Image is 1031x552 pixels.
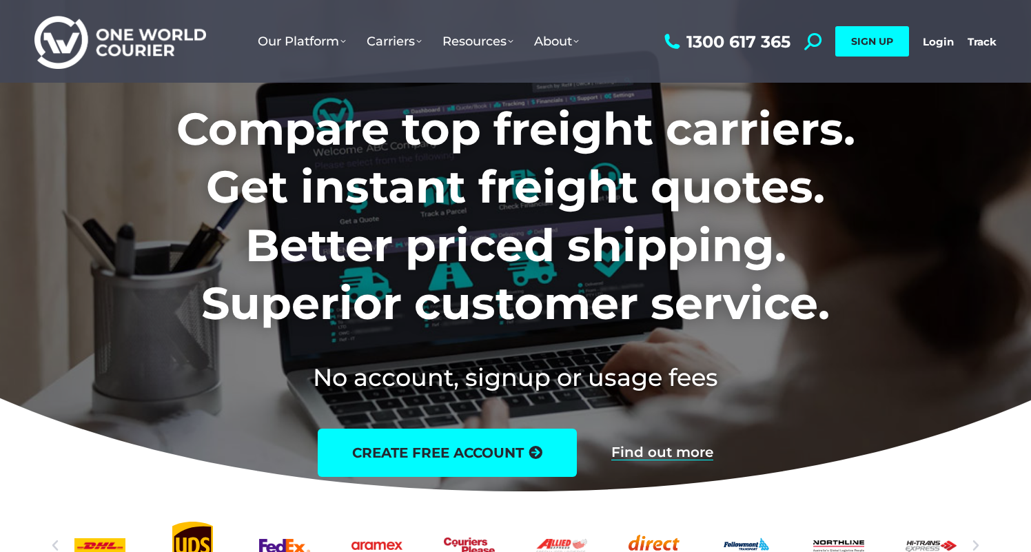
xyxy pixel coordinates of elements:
a: Our Platform [247,20,356,63]
h2: No account, signup or usage fees [85,360,946,394]
a: Carriers [356,20,432,63]
a: 1300 617 365 [661,33,790,50]
a: SIGN UP [835,26,909,57]
span: About [534,34,579,49]
a: Resources [432,20,524,63]
a: Login [923,35,954,48]
span: SIGN UP [851,35,893,48]
span: Our Platform [258,34,346,49]
a: create free account [318,429,577,477]
a: About [524,20,589,63]
span: Resources [442,34,513,49]
span: Carriers [367,34,422,49]
a: Track [968,35,997,48]
img: One World Courier [34,14,206,70]
h1: Compare top freight carriers. Get instant freight quotes. Better priced shipping. Superior custom... [85,100,946,333]
a: Find out more [611,445,713,460]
